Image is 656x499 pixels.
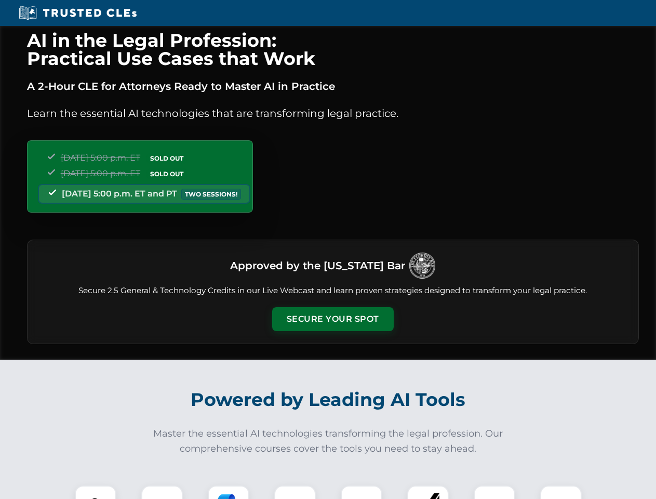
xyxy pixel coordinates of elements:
p: Master the essential AI technologies transforming the legal profession. Our comprehensive courses... [146,426,510,456]
img: Logo [409,253,435,279]
p: Learn the essential AI technologies that are transforming legal practice. [27,105,639,122]
button: Secure Your Spot [272,307,394,331]
h3: Approved by the [US_STATE] Bar [230,256,405,275]
span: [DATE] 5:00 p.m. ET [61,168,140,178]
p: A 2-Hour CLE for Attorneys Ready to Master AI in Practice [27,78,639,95]
span: SOLD OUT [146,153,187,164]
span: [DATE] 5:00 p.m. ET [61,153,140,163]
h2: Powered by Leading AI Tools [41,382,616,418]
p: Secure 2.5 General & Technology Credits in our Live Webcast and learn proven strategies designed ... [40,285,626,297]
span: SOLD OUT [146,168,187,179]
img: Trusted CLEs [16,5,140,21]
h1: AI in the Legal Profession: Practical Use Cases that Work [27,31,639,68]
